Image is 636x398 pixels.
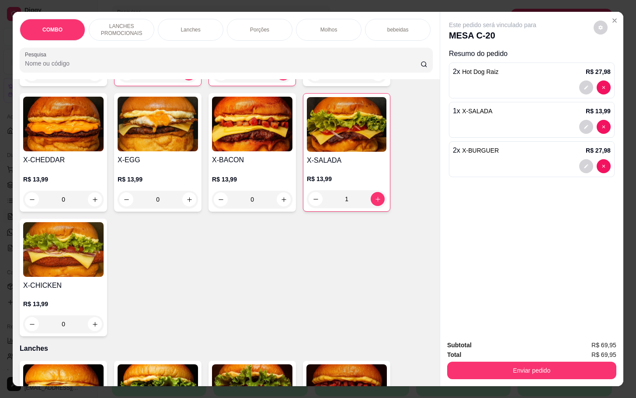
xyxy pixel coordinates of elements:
[462,147,499,154] span: X-BURGUER
[586,107,611,115] p: R$ 13,99
[591,350,616,360] span: R$ 69,95
[579,120,593,134] button: decrease-product-quantity
[42,26,63,33] p: COMBO
[23,300,104,308] p: R$ 13,99
[597,159,611,173] button: decrease-product-quantity
[23,175,104,184] p: R$ 13,99
[594,21,608,35] button: decrease-product-quantity
[447,362,616,379] button: Enviar pedido
[309,192,323,206] button: decrease-product-quantity
[579,159,593,173] button: decrease-product-quantity
[118,175,198,184] p: R$ 13,99
[449,49,615,59] p: Resumo do pedido
[447,351,461,358] strong: Total
[181,26,200,33] p: Lanches
[586,67,611,76] p: R$ 27,98
[307,155,386,166] h4: X-SALADA
[597,80,611,94] button: decrease-product-quantity
[277,192,291,206] button: increase-product-quantity
[453,106,493,116] p: 1 x
[447,342,472,349] strong: Subtotal
[23,97,104,151] img: product-image
[212,155,292,165] h4: X-BACON
[23,280,104,291] h4: X-CHICKEN
[453,66,499,77] p: 2 x
[462,108,492,115] span: X-SALADA
[118,155,198,165] h4: X-EGG
[23,222,104,277] img: product-image
[25,192,39,206] button: decrease-product-quantity
[25,59,421,68] input: Pesquisa
[88,317,102,331] button: increase-product-quantity
[212,97,292,151] img: product-image
[371,192,385,206] button: increase-product-quantity
[307,97,386,152] img: product-image
[25,51,49,58] label: Pesquisa
[250,26,269,33] p: Porções
[25,317,39,331] button: decrease-product-quantity
[119,192,133,206] button: decrease-product-quantity
[387,26,409,33] p: bebeidas
[212,175,292,184] p: R$ 13,99
[579,80,593,94] button: decrease-product-quantity
[307,175,386,183] p: R$ 13,99
[23,155,104,165] h4: X-CHEDDAR
[449,29,536,42] p: MESA C-20
[462,68,498,75] span: Hot Dog Raiz
[449,21,536,29] p: Este pedido será vinculado para
[182,192,196,206] button: increase-product-quantity
[608,14,622,28] button: Close
[96,23,147,37] p: LANCHES PROMOCIONAIS
[453,145,499,156] p: 2 x
[591,340,616,350] span: R$ 69,95
[88,192,102,206] button: increase-product-quantity
[214,192,228,206] button: decrease-product-quantity
[118,97,198,151] img: product-image
[597,120,611,134] button: decrease-product-quantity
[320,26,337,33] p: Molhos
[20,343,433,354] p: Lanches
[586,146,611,155] p: R$ 27,98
